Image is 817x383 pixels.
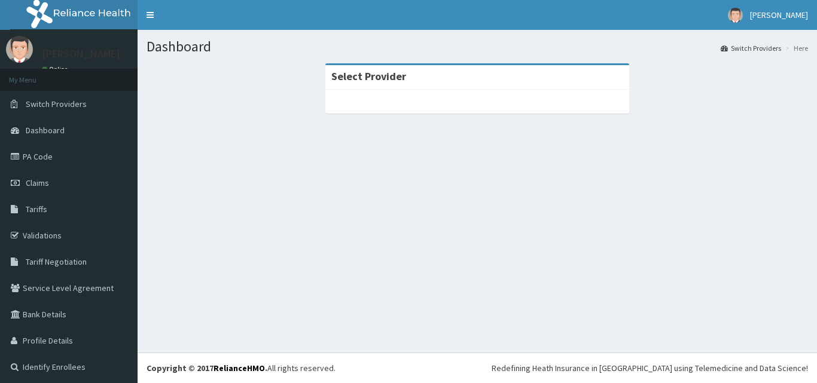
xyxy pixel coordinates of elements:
a: Online [42,65,71,73]
span: Tariff Negotiation [26,256,87,267]
p: [PERSON_NAME] [42,48,120,59]
span: Switch Providers [26,99,87,109]
span: Claims [26,177,49,188]
span: Dashboard [26,125,65,136]
strong: Select Provider [331,69,406,83]
img: User Image [6,36,33,63]
strong: Copyright © 2017 . [147,363,267,373]
div: Redefining Heath Insurance in [GEOGRAPHIC_DATA] using Telemedicine and Data Science! [492,362,808,374]
a: RelianceHMO [214,363,265,373]
img: User Image [728,8,743,23]
h1: Dashboard [147,39,808,54]
a: Switch Providers [721,43,781,53]
span: Tariffs [26,204,47,215]
footer: All rights reserved. [138,353,817,383]
li: Here [782,43,808,53]
span: [PERSON_NAME] [750,10,808,20]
